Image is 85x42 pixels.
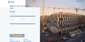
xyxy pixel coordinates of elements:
div: NL [78,1,80,2]
div: FR [81,1,82,2]
div: Gelieve aan te melden. [10,5,35,8]
img: C-SITE logo [8,1,14,3]
div: DE [83,1,84,2]
div: Aanmelden. [10,34,25,37]
div: EN [76,1,78,2]
input: E-mail [10,10,35,13]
